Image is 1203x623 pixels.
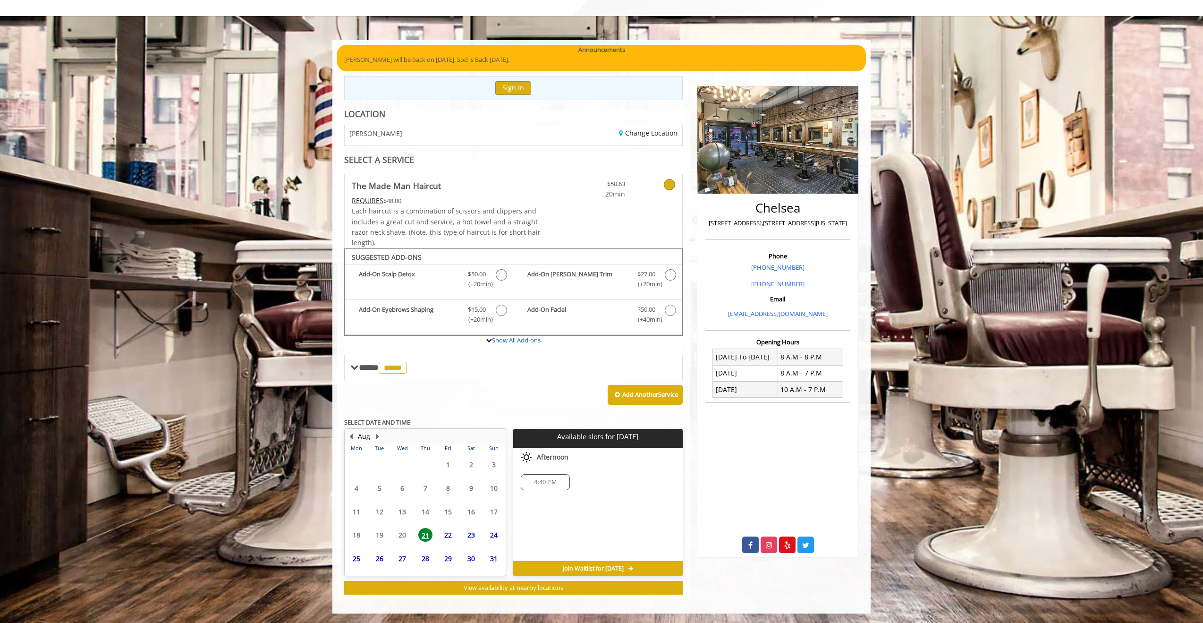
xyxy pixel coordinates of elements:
span: 27 [395,552,409,565]
span: 23 [464,528,478,542]
th: Sun [483,444,506,453]
label: Add-On Eyebrows Shaping [349,305,508,327]
a: [EMAIL_ADDRESS][DOMAIN_NAME] [728,309,828,318]
b: Add-On [PERSON_NAME] Trim [527,269,627,289]
span: 24 [487,528,501,542]
label: Add-On Facial [518,305,677,327]
div: 4:40 PM [521,474,569,490]
img: afternoon slots [521,452,532,463]
span: 25 [349,552,364,565]
label: Add-On Scalp Detox [349,269,508,291]
b: SUGGESTED ADD-ONS [352,253,422,262]
span: 22 [441,528,455,542]
h2: Chelsea [708,201,848,215]
button: Next Month [373,431,381,442]
b: Add-On Scalp Detox [359,269,458,289]
td: Select day31 [483,547,506,571]
b: LOCATION [344,108,385,119]
td: Select day26 [368,547,390,571]
span: Join Waitlist for [DATE] [563,565,624,572]
div: SELECT A SERVICE [344,155,683,164]
a: Show All Add-ons [492,336,541,344]
button: Aug [358,431,370,442]
span: 28 [418,552,432,565]
b: Announcements [578,45,625,55]
p: [STREET_ADDRESS],[STREET_ADDRESS][US_STATE] [708,218,848,228]
th: Thu [414,444,436,453]
td: [DATE] [713,382,778,398]
td: Select day25 [345,547,368,571]
p: [PERSON_NAME] will be back on [DATE]. Sod is Back [DATE]. [344,55,859,65]
h3: Opening Hours [705,339,850,345]
span: $50.00 [468,269,486,279]
a: [PHONE_NUMBER] [751,263,805,272]
span: View availability at nearby locations [464,583,563,592]
span: 4:40 PM [534,478,556,486]
span: (+20min ) [463,279,491,289]
a: $50.63 [569,174,625,199]
b: Add-On Facial [527,305,627,324]
td: Select day23 [459,523,482,547]
td: 8 A.M - 7 P.M [778,365,843,381]
button: Previous Month [347,431,355,442]
span: 31 [487,552,501,565]
span: [PERSON_NAME] [349,130,402,137]
td: 8 A.M - 8 P.M [778,349,843,365]
td: Select day28 [414,547,436,571]
td: Select day27 [391,547,414,571]
a: Change Location [619,128,678,137]
button: View availability at nearby locations [344,581,683,595]
th: Wed [391,444,414,453]
span: (+20min ) [463,315,491,324]
td: Select day29 [437,547,459,571]
b: SELECT DATE AND TIME [344,418,410,427]
span: 29 [441,552,455,565]
span: 21 [418,528,432,542]
p: Available slots for [DATE] [517,433,678,441]
span: (+40min ) [632,315,660,324]
td: Select day21 [414,523,436,547]
b: The Made Man Haircut [352,179,441,192]
span: 26 [373,552,387,565]
button: Add AnotherService [608,385,683,405]
span: 20min [569,189,625,199]
span: $50.00 [637,305,655,315]
span: $15.00 [468,305,486,315]
h3: Email [708,296,848,302]
a: [PHONE_NUMBER] [751,280,805,288]
span: This service needs some Advance to be paid before we block your appointment [352,196,383,205]
span: 30 [464,552,478,565]
b: Add Another Service [622,390,678,399]
span: Afternoon [537,453,568,461]
th: Tue [368,444,390,453]
div: $48.00 [352,196,542,206]
button: Sign In [495,81,531,95]
span: Each haircut is a combination of scissors and clippers and includes a great cut and service, a ho... [352,206,541,247]
td: Select day24 [483,523,506,547]
th: Mon [345,444,368,453]
th: Sat [459,444,482,453]
h3: Phone [708,253,848,259]
b: Add-On Eyebrows Shaping [359,305,458,324]
span: $27.00 [637,269,655,279]
td: 10 A.M - 7 P.M [778,382,843,398]
td: [DATE] To [DATE] [713,349,778,365]
span: (+20min ) [632,279,660,289]
label: Add-On Beard Trim [518,269,677,291]
td: Select day22 [437,523,459,547]
th: Fri [437,444,459,453]
td: [DATE] [713,365,778,381]
td: Select day30 [459,547,482,571]
div: The Made Man Haircut Add-onS [344,248,683,336]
